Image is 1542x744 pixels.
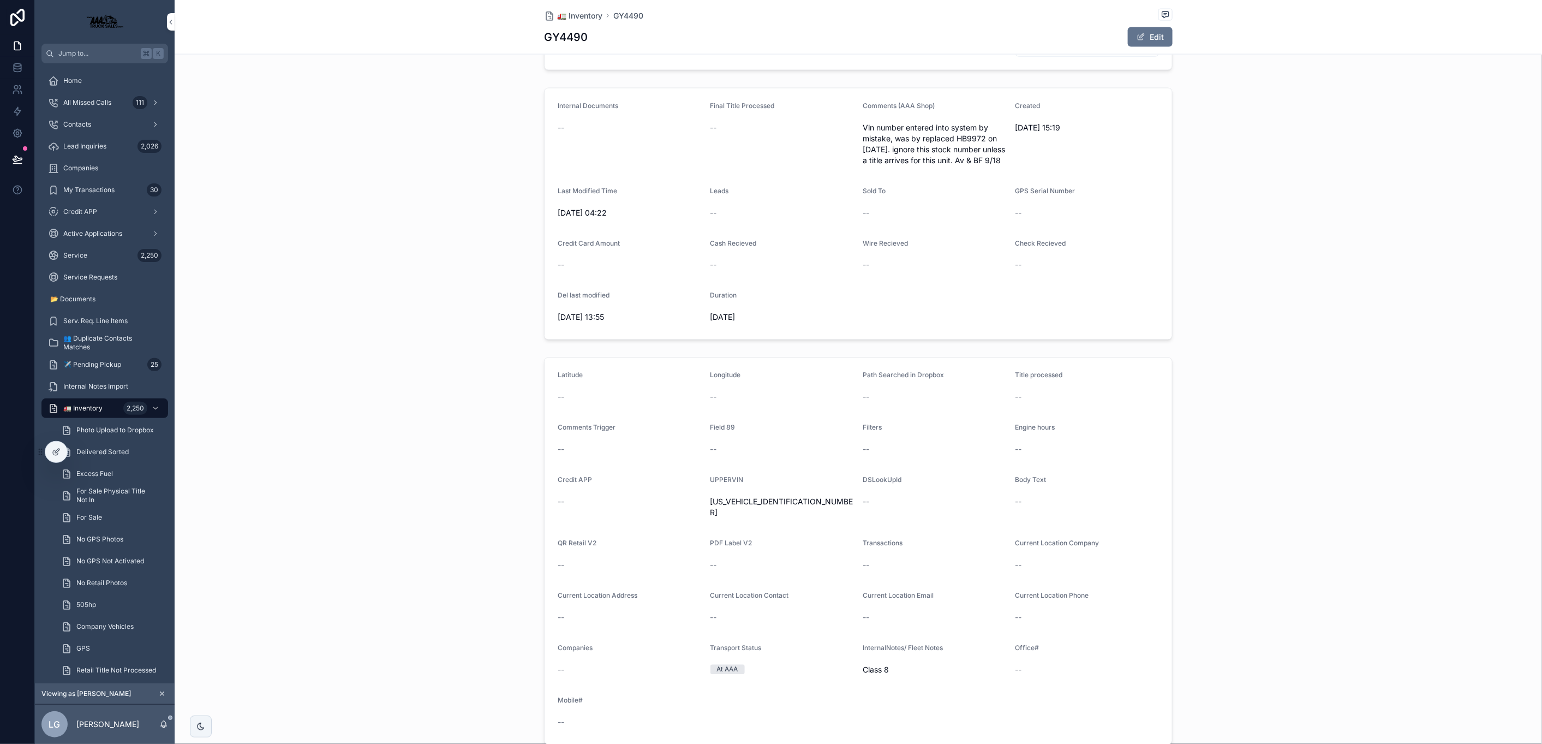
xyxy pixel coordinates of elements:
a: Companies [41,158,168,178]
span: [DATE] 13:55 [558,312,702,323]
span: [DATE] 15:19 [1015,122,1160,133]
button: Edit [1128,27,1173,47]
span: Wire Recieved [863,239,908,247]
a: All Missed Calls111 [41,93,168,112]
div: At AAA [717,665,738,675]
span: Serv. Req. Line Items [63,317,128,325]
span: Companies [63,164,98,172]
a: For Sale [55,508,168,527]
span: -- [1015,560,1022,571]
span: Current Location Company [1015,539,1099,547]
a: GY4490 [613,10,643,21]
span: Mobile# [558,697,583,705]
span: Retail Title Not Processed [76,666,156,675]
span: Del last modified [558,291,609,300]
a: Active Applications [41,224,168,243]
span: K [154,49,163,58]
span: -- [558,497,564,508]
span: Final Title Processed [710,102,775,110]
span: -- [1015,444,1022,455]
a: 🚛 Inventory2,250 [41,398,168,418]
span: My Transactions [63,186,115,194]
span: -- [558,122,564,133]
span: Class 8 [863,665,1007,676]
span: -- [710,207,717,218]
span: Last Modified Time [558,187,617,195]
span: Transport Status [710,644,762,652]
a: For Sale Physical Title Not In [55,486,168,505]
div: 30 [147,183,162,197]
span: Created [1015,102,1041,110]
span: [DATE] 04:22 [558,207,702,218]
a: No GPS Not Activated [55,551,168,571]
a: Excess Fuel [55,464,168,484]
span: Cash Recieved [710,239,757,247]
span: -- [710,444,717,455]
span: Office# [1015,644,1039,652]
span: Path Searched in Dropbox [863,371,944,379]
span: Delivered Sorted [76,448,129,456]
span: -- [1015,665,1022,676]
span: -- [1015,392,1022,403]
a: 📂 Documents [41,289,168,309]
a: Lead Inquiries2,026 [41,136,168,156]
span: For Sale [76,513,102,522]
span: No GPS Photos [76,535,123,544]
div: 2,026 [138,140,162,153]
span: Duration [710,291,737,300]
span: Company Vehicles [76,622,134,631]
span: -- [1015,260,1022,271]
span: -- [710,392,717,403]
span: -- [1015,207,1022,218]
span: Active Applications [63,229,122,238]
span: Engine hours [1015,424,1055,432]
div: 2,250 [138,249,162,262]
span: Internal Notes Import [63,382,128,391]
span: Current Location Phone [1015,592,1089,600]
span: GPS Serial Number [1015,187,1075,195]
a: Delivered Sorted [55,442,168,462]
button: Jump to...K [41,44,168,63]
span: Longitude [710,371,741,379]
span: Service [63,251,87,260]
span: -- [863,207,869,218]
span: -- [710,612,717,623]
a: Serv. Req. Line Items [41,311,168,331]
p: [PERSON_NAME] [76,719,139,730]
span: -- [863,560,869,571]
span: -- [558,260,564,271]
span: -- [710,122,717,133]
span: Contacts [63,120,91,129]
span: Transactions [863,539,903,547]
span: [US_VEHICLE_IDENTIFICATION_NUMBER] [710,497,854,519]
span: Vin number entered into system by mistake, was by replaced HB9972 on [DATE]. ignore this stock nu... [863,122,1007,166]
a: GPS [55,639,168,658]
div: 2,250 [123,402,147,415]
span: Leads [710,187,729,195]
h1: GY4490 [544,29,588,45]
a: 505hp [55,595,168,615]
span: -- [863,612,869,623]
span: Home [63,76,82,85]
a: My Transactions30 [41,180,168,200]
span: Comments Trigger [558,424,615,432]
span: -- [863,444,869,455]
a: Company Vehicles [55,617,168,636]
span: Current Location Contact [710,592,789,600]
span: InternalNotes/ Fleet Notes [863,644,943,652]
span: 🚛 Inventory [557,10,602,21]
span: For Sale Physical Title Not In [76,487,157,504]
span: -- [558,665,564,676]
a: Home [41,71,168,91]
span: -- [1015,497,1022,508]
span: Comments (AAA Shop) [863,102,935,110]
span: Lead Inquiries [63,142,106,151]
a: Internal Notes Import [41,377,168,396]
span: No GPS Not Activated [76,557,144,566]
span: PDF Label V2 [710,539,752,547]
span: -- [1015,612,1022,623]
span: -- [863,260,869,271]
a: ✈️ Pending Pickup25 [41,355,168,374]
span: No Retail Photos [76,579,127,587]
span: Service Requests [63,273,117,282]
